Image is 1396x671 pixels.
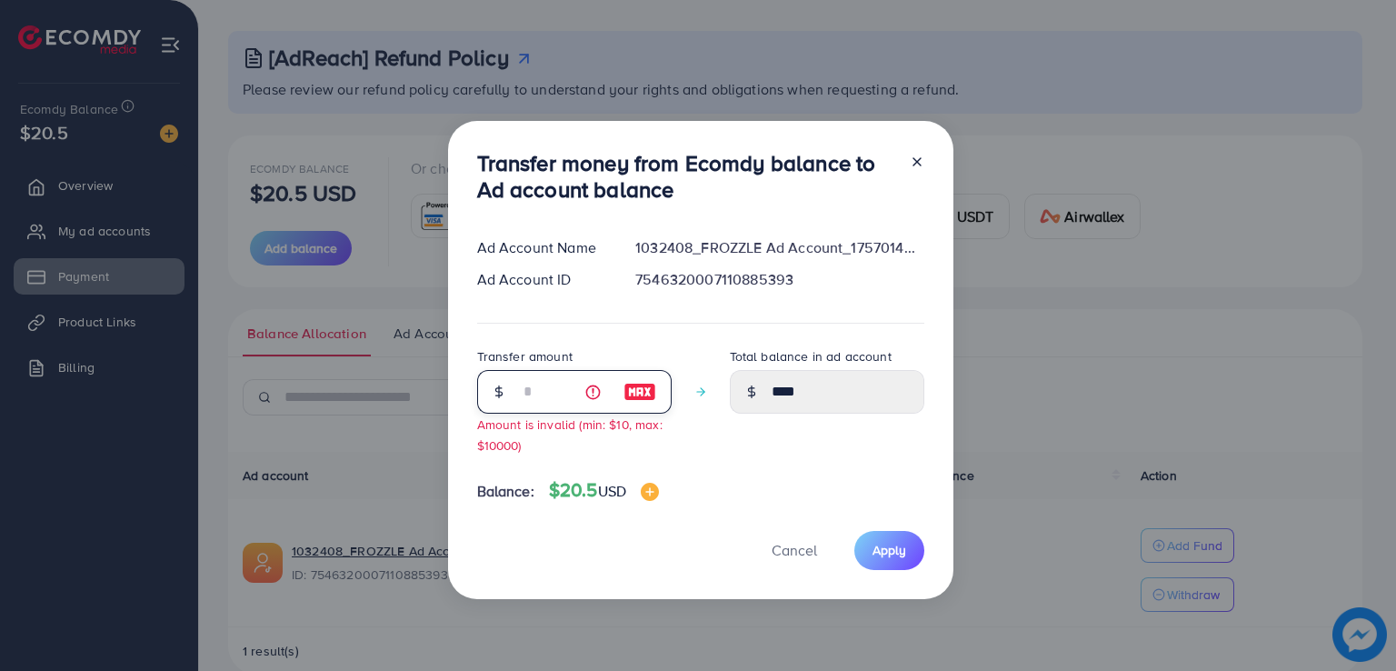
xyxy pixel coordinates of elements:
[623,381,656,403] img: image
[730,347,892,366] label: Total balance in ad account
[549,479,659,502] h4: $20.5
[872,541,906,559] span: Apply
[641,483,659,501] img: image
[477,150,895,203] h3: Transfer money from Ecomdy balance to Ad account balance
[463,269,622,290] div: Ad Account ID
[477,416,663,454] small: Amount is invalid (min: $10, max: $10000)
[621,237,938,258] div: 1032408_FROZZLE Ad Account_1757014627030
[749,531,840,570] button: Cancel
[772,540,817,560] span: Cancel
[477,347,573,366] label: Transfer amount
[854,531,924,570] button: Apply
[477,481,534,502] span: Balance:
[598,481,626,501] span: USD
[621,269,938,290] div: 7546320007110885393
[463,237,622,258] div: Ad Account Name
